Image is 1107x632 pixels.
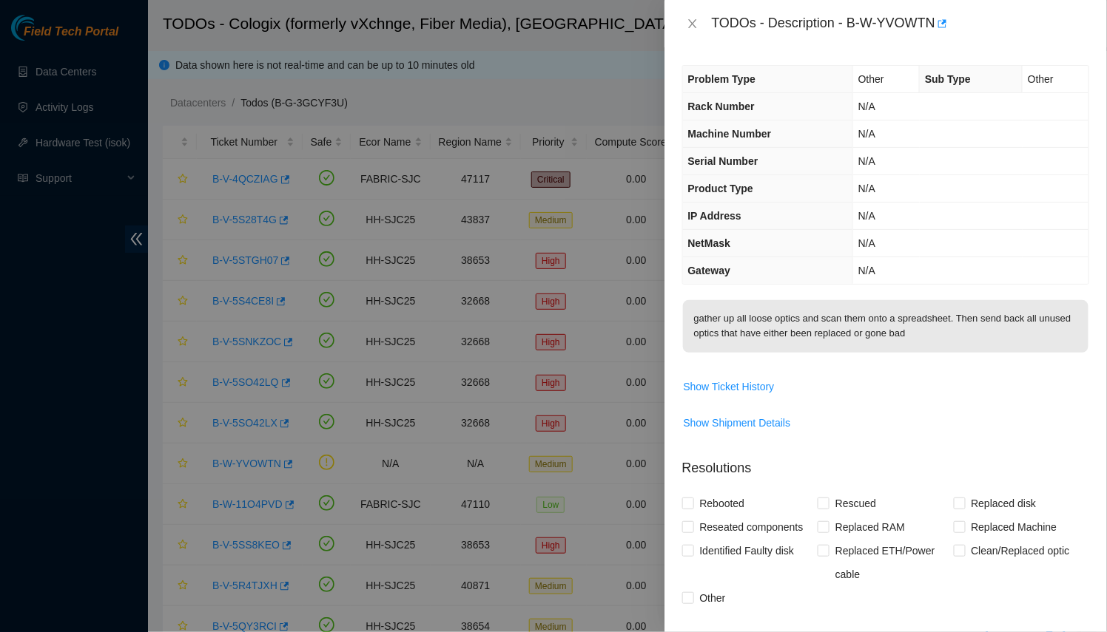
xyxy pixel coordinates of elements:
[688,237,731,249] span: NetMask
[694,492,751,515] span: Rebooted
[694,515,810,539] span: Reseated components
[694,539,801,563] span: Identified Faulty disk
[858,128,875,140] span: N/A
[858,155,875,167] span: N/A
[682,446,1089,478] p: Resolutions
[683,300,1089,353] p: gather up all loose optics and scan them onto a spreadsheet. Then send back all unused optics tha...
[858,237,875,249] span: N/A
[694,586,732,610] span: Other
[1028,73,1054,85] span: Other
[858,265,875,276] span: N/A
[830,515,911,539] span: Replaced RAM
[858,183,875,194] span: N/A
[712,12,1089,35] div: TODOs - Description - B-W-YVOWTN
[858,101,875,112] span: N/A
[858,73,884,85] span: Other
[830,492,882,515] span: Rescued
[688,210,741,222] span: IP Address
[684,415,791,431] span: Show Shipment Details
[688,73,756,85] span: Problem Type
[682,17,703,31] button: Close
[966,492,1043,515] span: Replaced disk
[688,101,755,112] span: Rack Number
[966,515,1063,539] span: Replaced Machine
[683,411,792,435] button: Show Shipment Details
[925,73,971,85] span: Sub Type
[687,18,699,30] span: close
[688,183,753,194] span: Product Type
[688,155,758,167] span: Serial Number
[830,539,953,586] span: Replaced ETH/Power cable
[858,210,875,222] span: N/A
[966,539,1076,563] span: Clean/Replaced optic
[683,375,775,398] button: Show Ticket History
[688,128,772,140] span: Machine Number
[688,265,731,276] span: Gateway
[684,378,775,395] span: Show Ticket History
